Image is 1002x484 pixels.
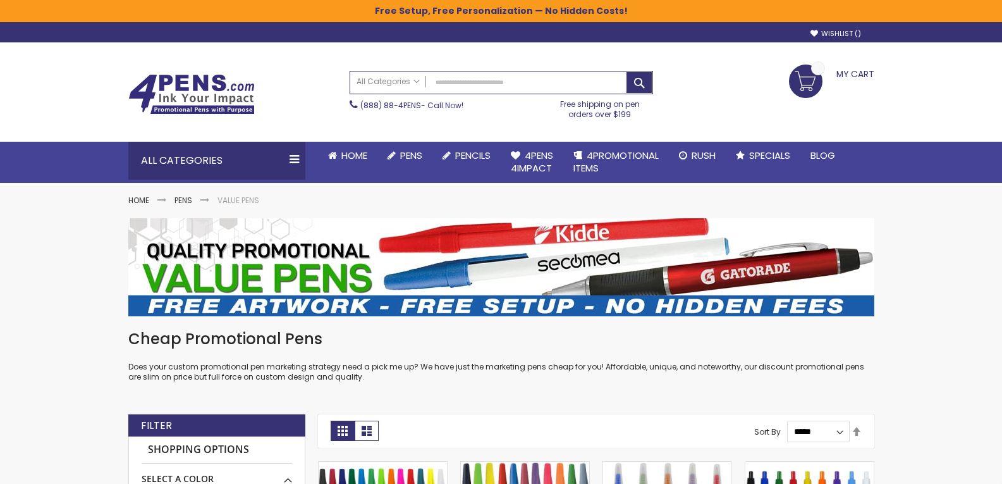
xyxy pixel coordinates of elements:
[501,142,563,183] a: 4Pens4impact
[128,329,874,349] h1: Cheap Promotional Pens
[318,142,377,170] a: Home
[669,142,726,170] a: Rush
[726,142,800,170] a: Specials
[749,149,790,162] span: Specials
[360,100,421,111] a: (888) 88-4PENS
[174,195,192,206] a: Pens
[128,74,255,115] img: 4Pens Custom Pens and Promotional Products
[754,426,781,437] label: Sort By
[350,71,426,92] a: All Categories
[461,461,589,472] a: Belfast Value Stick Pen
[128,218,874,316] img: Value Pens
[547,94,653,120] div: Free shipping on pen orders over $199
[692,149,716,162] span: Rush
[141,419,172,433] strong: Filter
[603,461,731,472] a: Belfast Translucent Value Stick Pen
[511,149,553,175] span: 4Pens 4impact
[810,29,861,39] a: Wishlist
[128,142,305,180] div: All Categories
[319,461,447,472] a: Belfast B Value Stick Pen
[377,142,432,170] a: Pens
[432,142,501,170] a: Pencils
[360,100,463,111] span: - Call Now!
[128,329,874,383] div: Does your custom promotional pen marketing strategy need a pick me up? We have just the marketing...
[563,142,669,183] a: 4PROMOTIONALITEMS
[800,142,845,170] a: Blog
[142,437,292,464] strong: Shopping Options
[357,77,420,87] span: All Categories
[455,149,491,162] span: Pencils
[745,461,874,472] a: Custom Cambria Plastic Retractable Ballpoint Pen - Monochromatic Body Color
[810,149,835,162] span: Blog
[331,421,355,441] strong: Grid
[341,149,367,162] span: Home
[128,195,149,206] a: Home
[573,149,659,175] span: 4PROMOTIONAL ITEMS
[217,195,259,206] strong: Value Pens
[400,149,422,162] span: Pens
